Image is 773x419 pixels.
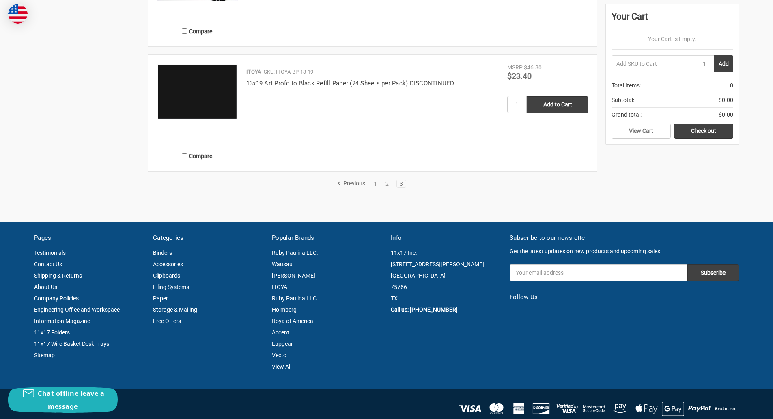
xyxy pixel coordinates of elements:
[272,306,297,313] a: Holmberg
[272,272,315,279] a: [PERSON_NAME]
[272,233,382,243] h5: Popular Brands
[153,284,189,290] a: Filing Systems
[730,81,733,90] span: 0
[34,233,144,243] h5: Pages
[371,181,380,187] a: 1
[34,284,57,290] a: About Us
[182,28,187,34] input: Compare
[674,124,733,139] a: Check out
[34,250,66,256] a: Testimonials
[719,111,733,119] span: $0.00
[524,64,542,71] span: $46.80
[612,55,695,72] input: Add SKU to Cart
[153,295,168,302] a: Paper
[397,181,406,187] a: 3
[8,4,28,24] img: duty and tax information for United States
[510,233,739,243] h5: Subscribe to our newsletter
[153,261,183,267] a: Accessories
[383,181,392,187] a: 2
[391,247,501,304] address: 11x17 Inc. [STREET_ADDRESS][PERSON_NAME] [GEOGRAPHIC_DATA] 75766 TX
[157,63,238,145] a: 13x19 Art Profolio Black Refill Paper (24 Sheets per Pack)
[391,233,501,243] h5: Info
[153,250,172,256] a: Binders
[272,341,293,347] a: Lapgear
[507,71,532,81] span: $23.40
[34,306,120,324] a: Engineering Office and Workspace Information Magazine
[157,149,238,163] label: Compare
[246,80,454,87] a: 13x19 Art Profolio Black Refill Paper (24 Sheets per Pack) DISCONTINUED
[153,318,181,324] a: Free Offers
[34,295,79,302] a: Company Policies
[272,261,293,267] a: Wausau
[612,35,733,43] p: Your Cart Is Empty.
[272,329,289,336] a: Accent
[157,24,238,38] label: Compare
[34,261,62,267] a: Contact Us
[612,111,642,119] span: Grand total:
[272,363,291,370] a: View All
[612,81,641,90] span: Total Items:
[510,264,687,281] input: Your email address
[153,233,263,243] h5: Categories
[246,68,261,76] p: ITOYA
[272,352,286,358] a: Vecto
[719,96,733,104] span: $0.00
[612,124,671,139] a: View Cart
[507,63,523,72] div: MSRP
[272,318,313,324] a: Itoya of America
[714,55,733,72] button: Add
[612,96,634,104] span: Subtotal:
[272,284,287,290] a: ITOYA
[510,293,739,302] h5: Follow Us
[612,10,733,29] div: Your Cart
[527,96,588,113] input: Add to Cart
[34,272,82,279] a: Shipping & Returns
[34,406,382,414] p: © 2025 11x17
[510,247,739,256] p: Get the latest updates on new products and upcoming sales
[8,387,118,413] button: Chat offline leave a message
[272,295,317,302] a: Ruby Paulina LLC
[687,264,739,281] input: Subscribe
[157,63,238,120] img: 13x19 Art Profolio Black Refill Paper (24 Sheets per Pack)
[182,153,187,158] input: Compare
[38,389,104,411] span: Chat offline leave a message
[34,341,109,347] a: 11x17 Wire Basket Desk Trays
[264,68,313,76] p: SKU: ITOYA-BP-13-19
[34,329,70,336] a: 11x17 Folders
[272,250,318,256] a: Ruby Paulina LLC.
[153,306,197,313] a: Storage & Mailing
[391,306,458,313] a: Call us: [PHONE_NUMBER]
[337,180,368,187] a: Previous
[34,352,55,358] a: Sitemap
[153,272,180,279] a: Clipboards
